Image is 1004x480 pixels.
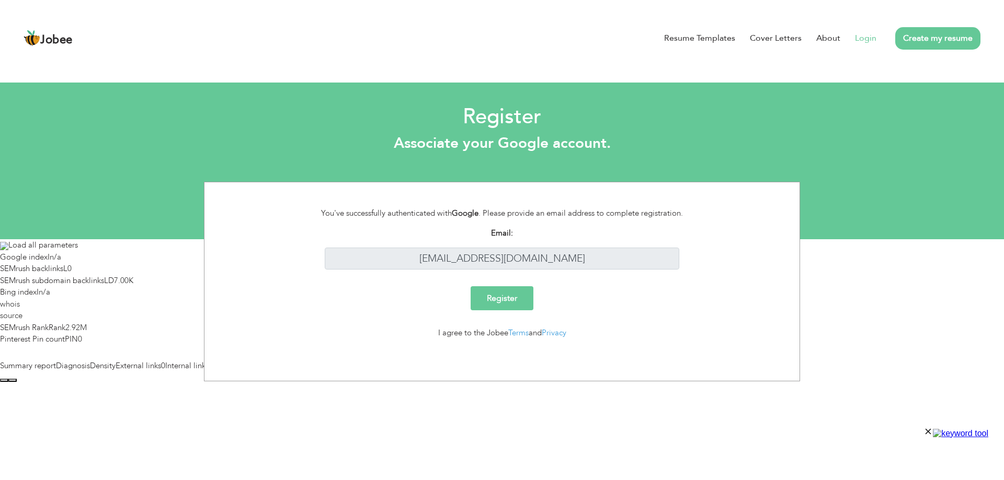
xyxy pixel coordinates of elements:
h3: Associate your Google account. [8,135,996,153]
span: Load all parameters [8,240,78,250]
img: jobee.io [24,30,40,46]
h2: Register [8,103,996,131]
a: Cover Letters [750,32,802,44]
a: Privacy [542,327,566,338]
strong: Google [452,208,478,218]
a: Create my resume [895,27,980,50]
a: 2.92M [65,322,87,333]
span: External links [116,360,161,371]
span: PIN [65,334,78,344]
span: LD [104,275,114,286]
div: You've successfully authenticated with . Please provide an email address to complete registration. [309,207,695,219]
span: I [48,252,50,262]
button: Configure panel [8,379,17,382]
span: I [37,287,39,297]
span: L [63,263,67,274]
input: Enter your email address [325,248,680,270]
a: About [816,32,840,44]
a: n/a [50,252,61,262]
span: Diagnosis [56,360,90,371]
strong: Email: [491,228,513,238]
a: 0 [67,263,72,274]
span: Internal links [165,360,209,371]
span: Density [90,360,116,371]
a: n/a [39,287,50,297]
input: Register [471,286,533,310]
a: 7.00K [114,275,133,286]
a: 0 [78,334,82,344]
span: Jobee [40,34,73,46]
a: Jobee [24,30,73,46]
a: Login [855,32,876,44]
span: Rank [49,322,65,333]
div: I agree to the Jobee and [309,327,695,339]
a: Terms [508,327,529,338]
a: Resume Templates [664,32,735,44]
span: 0 [161,360,165,371]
